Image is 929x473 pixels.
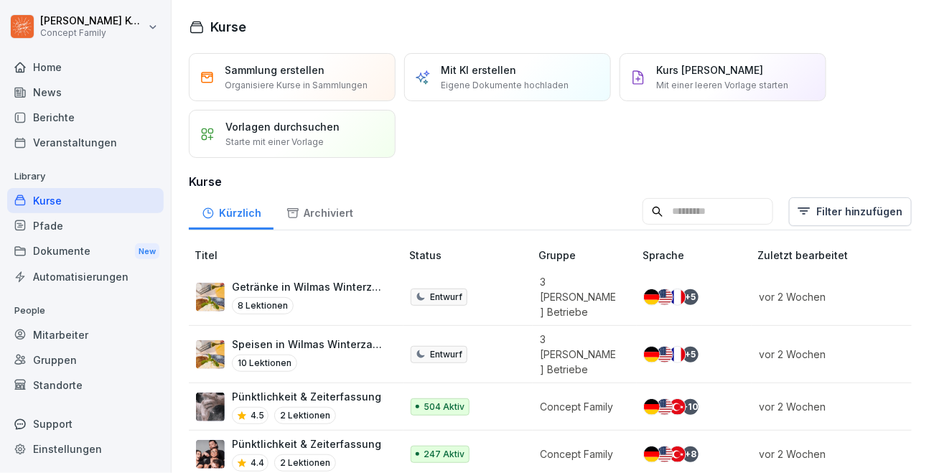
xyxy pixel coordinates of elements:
[430,291,462,304] p: Entwurf
[7,80,164,105] a: News
[135,243,159,260] div: New
[644,289,660,305] img: de.svg
[274,407,336,424] p: 2 Lektionen
[670,347,686,362] img: fr.svg
[759,399,905,414] p: vor 2 Wochen
[424,448,464,461] p: 247 Aktiv
[7,411,164,436] div: Support
[759,446,905,462] p: vor 2 Wochen
[7,188,164,213] a: Kurse
[657,446,673,462] img: us.svg
[657,399,673,415] img: us.svg
[757,248,923,263] p: Zuletzt bearbeitet
[40,15,145,27] p: [PERSON_NAME] Komarov
[644,347,660,362] img: de.svg
[196,440,225,469] img: fqp0ck1sleyjtyg2zy632a37.png
[232,297,294,314] p: 8 Lektionen
[683,446,699,462] div: + 8
[670,399,686,415] img: tr.svg
[7,322,164,347] a: Mitarbeiter
[232,355,297,372] p: 10 Lektionen
[670,289,686,305] img: fr.svg
[196,340,225,369] img: fkgg6cjv4lbudmf46aueiiwz.png
[7,436,164,462] a: Einstellungen
[670,446,686,462] img: tr.svg
[430,348,462,361] p: Entwurf
[538,248,637,263] p: Gruppe
[656,62,763,78] p: Kurs [PERSON_NAME]
[683,399,699,415] div: + 10
[251,456,264,469] p: 4.4
[232,389,381,404] p: Pünktlichkeit & Zeiterfassung
[40,28,145,38] p: Concept Family
[225,79,368,92] p: Organisiere Kurse in Sammlungen
[274,454,336,472] p: 2 Lektionen
[274,193,365,230] a: Archiviert
[540,446,620,462] p: Concept Family
[7,55,164,80] a: Home
[251,409,264,422] p: 4.5
[7,264,164,289] a: Automatisierungen
[657,347,673,362] img: us.svg
[540,399,620,414] p: Concept Family
[7,299,164,322] p: People
[196,283,225,312] img: fkgg6cjv4lbudmf46aueiiwz.png
[759,347,905,362] p: vor 2 Wochen
[644,399,660,415] img: de.svg
[789,197,912,226] button: Filter hinzufügen
[441,62,516,78] p: Mit KI erstellen
[657,289,673,305] img: us.svg
[540,274,620,319] p: 3 [PERSON_NAME] Betriebe
[232,279,386,294] p: Getränke in Wilmas Winterzauber 2025 ❄️✨
[195,248,403,263] p: Titel
[196,393,225,421] img: bwagz25yoydcqkgw1q3k1sbd.png
[409,248,533,263] p: Status
[644,446,660,462] img: de.svg
[232,337,386,352] p: Speisen in Wilmas Winterzauber 2025 ❄️✨
[7,165,164,188] p: Library
[225,62,325,78] p: Sammlung erstellen
[210,17,246,37] h1: Kurse
[189,173,912,190] h3: Kurse
[7,238,164,265] div: Dokumente
[232,436,381,451] p: Pünktlichkeit & Zeiterfassung
[424,401,464,413] p: 504 Aktiv
[540,332,620,377] p: 3 [PERSON_NAME] Betriebe
[643,248,752,263] p: Sprache
[759,289,905,304] p: vor 2 Wochen
[683,289,699,305] div: + 5
[225,119,340,134] p: Vorlagen durchsuchen
[225,136,324,149] p: Starte mit einer Vorlage
[7,105,164,130] a: Berichte
[7,213,164,238] a: Pfade
[7,238,164,265] a: DokumenteNew
[683,347,699,362] div: + 5
[189,193,274,230] a: Kürzlich
[7,130,164,155] a: Veranstaltungen
[7,347,164,373] a: Gruppen
[656,79,788,92] p: Mit einer leeren Vorlage starten
[7,373,164,398] a: Standorte
[441,79,569,92] p: Eigene Dokumente hochladen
